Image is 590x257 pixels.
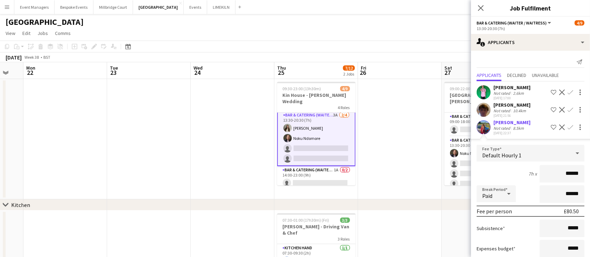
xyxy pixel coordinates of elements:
app-card-role: Bar & Catering (Waiter / waitress)4A0/109:00-18:00 (9h) [444,113,523,136]
span: Tue [110,65,118,71]
div: [DATE] [6,54,22,61]
div: 2 Jobs [343,71,354,77]
span: 23 [109,69,118,77]
span: Paid [482,192,492,199]
button: Events [184,0,207,14]
span: Unavailable [532,73,559,78]
app-job-card: 09:00-22:00 (13h)1/7[GEOGRAPHIC_DATA] - [PERSON_NAME] Wedding3 RolesBar & Catering (Waiter / wait... [444,82,523,185]
div: [DATE] 21:56 [493,113,531,118]
span: 7/12 [343,65,355,71]
div: £80.50 [564,208,579,215]
span: Declined [507,73,526,78]
div: BST [43,55,50,60]
div: 13:30-20:30 (7h) [477,26,584,31]
span: Default Hourly 1 [482,152,521,159]
app-job-card: 09:30-23:00 (13h30m)4/9Kin House - [PERSON_NAME] Wedding4 RolesBar & Catering (Waiter / waitress)... [277,82,356,185]
div: Not rated [493,91,512,96]
span: Bar & Catering (Waiter / waitress) [477,20,547,26]
span: Comms [55,30,71,36]
h3: Kin House - [PERSON_NAME] Wedding [277,92,356,105]
div: [PERSON_NAME] [493,84,531,91]
a: Comms [52,29,73,38]
button: Bespoke Events [55,0,93,14]
button: Bar & Catering (Waiter / waitress) [477,20,552,26]
span: 4 Roles [338,105,350,110]
label: Expenses budget [477,245,515,252]
div: Kitchen [11,201,30,208]
app-card-role: Bar & Catering (Waiter / waitress)1A0/214:00-23:00 (9h) [277,166,356,200]
div: Not rated [493,108,512,113]
span: 22 [25,69,35,77]
button: Millbridge Court [93,0,133,14]
div: [PERSON_NAME] [493,102,531,108]
span: 07:30-01:00 (17h30m) (Fri) [283,217,329,223]
div: [PERSON_NAME] [493,119,531,126]
div: Applicants [471,34,590,51]
span: 26 [360,69,366,77]
a: Jobs [35,29,51,38]
div: 10.4km [512,108,527,113]
span: Thu [277,65,286,71]
span: 24 [192,69,203,77]
a: View [3,29,18,38]
span: 4/9 [575,20,584,26]
div: Not rated [493,126,512,131]
span: Week 38 [23,55,41,60]
button: [GEOGRAPHIC_DATA] [133,0,184,14]
div: 7h x [528,171,537,177]
app-card-role: Bar & Catering (Waiter / waitress)3A1/413:30-20:30 (7h)Noku Ndomore [444,136,523,191]
span: Sat [444,65,452,71]
span: Mon [26,65,35,71]
span: Applicants [477,73,501,78]
label: Subsistence [477,225,505,231]
button: Event Managers [14,0,55,14]
span: 09:00-22:00 (13h) [450,86,480,91]
h3: Job Fulfilment [471,3,590,13]
span: 27 [443,69,452,77]
span: Edit [22,30,30,36]
span: Jobs [37,30,48,36]
h3: [GEOGRAPHIC_DATA] - [PERSON_NAME] Wedding [444,92,523,105]
div: [DATE] 17:00 [493,96,531,100]
app-card-role: Bar & Catering (Waiter / waitress)3A2/413:30-20:30 (7h)[PERSON_NAME]Noku Ndomore [277,110,356,166]
div: 8.5km [512,126,525,131]
div: [DATE] 22:37 [493,131,531,135]
div: Fee per person [477,208,512,215]
span: 4/9 [340,86,350,91]
span: Fri [361,65,366,71]
span: 25 [276,69,286,77]
span: View [6,30,15,36]
div: 2.6km [512,91,525,96]
button: LIMEKILN [207,0,236,14]
h1: [GEOGRAPHIC_DATA] [6,17,84,27]
span: Wed [194,65,203,71]
h3: [PERSON_NAME] - Driving Van & Chef [277,223,356,236]
span: 3 Roles [338,236,350,242]
span: 09:30-23:00 (13h30m) [283,86,321,91]
a: Edit [20,29,33,38]
span: 3/3 [340,217,350,223]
